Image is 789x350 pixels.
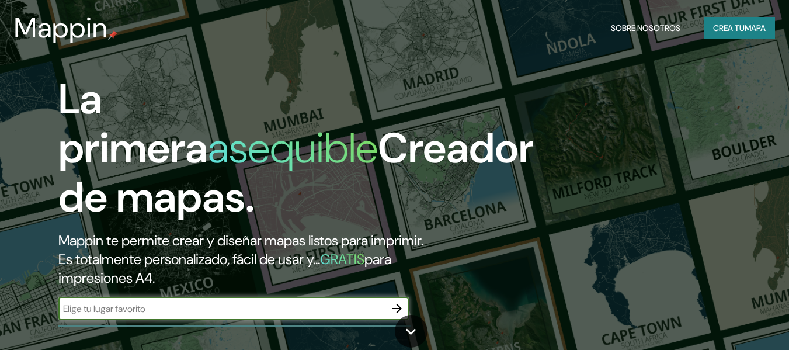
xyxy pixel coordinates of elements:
[320,250,364,268] font: GRATIS
[14,9,108,46] font: Mappin
[58,250,391,287] font: para impresiones A4.
[713,23,745,33] font: Crea tu
[58,72,208,175] font: La primera
[58,231,423,249] font: Mappin te permite crear y diseñar mapas listos para imprimir.
[208,121,378,175] font: asequible
[58,121,534,224] font: Creador de mapas.
[745,23,766,33] font: mapa
[704,17,775,39] button: Crea tumapa
[58,250,320,268] font: Es totalmente personalizado, fácil de usar y...
[611,23,680,33] font: Sobre nosotros
[58,302,385,316] input: Elige tu lugar favorito
[606,17,685,39] button: Sobre nosotros
[108,30,117,40] img: pin de mapeo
